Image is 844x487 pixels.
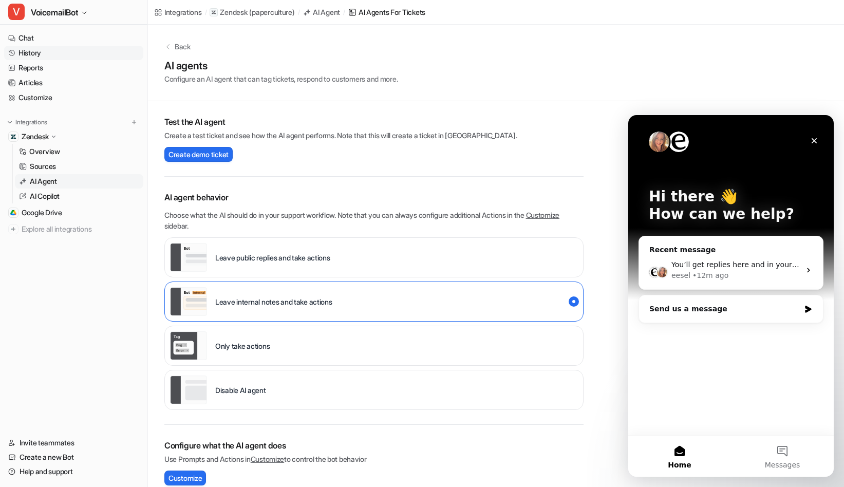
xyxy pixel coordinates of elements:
[164,370,584,410] div: paused::disabled
[164,326,584,366] div: live::disabled
[164,471,206,485] button: Customize
[43,155,62,166] div: eesel
[215,296,332,307] p: Leave internal notes and take actions
[15,159,143,174] a: Sources
[22,221,139,237] span: Explore all integrations
[298,8,300,17] span: /
[164,210,584,231] p: Choose what the AI should do in your support workflow. Note that you can always configure additio...
[4,436,143,450] a: Invite teammates
[40,346,63,353] span: Home
[43,145,531,154] span: You’ll get replies here and in your email: ✉️ [PERSON_NAME][EMAIL_ADDRESS][DOMAIN_NAME] Our usual...
[170,243,207,272] img: Leave public replies and take actions
[4,222,143,236] a: Explore all integrations
[29,146,60,157] p: Overview
[30,176,57,186] p: AI Agent
[137,346,172,353] span: Messages
[164,454,584,464] p: Use Prompts and Actions in to control the bot behavior
[4,31,143,45] a: Chat
[303,7,340,17] a: AI Agent
[170,287,207,316] img: Leave internal notes and take actions
[64,155,100,166] div: • 12m ago
[210,7,294,17] a: Zendesk(paperculture)
[215,341,270,351] p: Only take actions
[15,174,143,189] a: AI Agent
[175,41,191,52] p: Back
[164,237,584,277] div: live::external_reply
[4,46,143,60] a: History
[130,119,138,126] img: menu_add.svg
[164,191,584,203] p: AI agent behavior
[4,61,143,75] a: Reports
[10,210,16,216] img: Google Drive
[526,211,559,219] a: Customize
[30,161,56,172] p: Sources
[205,8,207,17] span: /
[154,7,202,17] a: Integrations
[177,16,195,35] div: Close
[4,450,143,464] a: Create a new Bot
[6,119,13,126] img: expand menu
[348,7,425,17] a: AI Agents for tickets
[4,117,50,127] button: Integrations
[4,90,143,105] a: Customize
[8,224,18,234] img: explore all integrations
[164,130,584,141] p: Create a test ticket and see how the AI agent performs. Note that this will create a ticket in [G...
[22,208,62,218] span: Google Drive
[220,7,247,17] p: Zendesk
[170,376,207,404] img: Disable AI agent
[313,7,340,17] div: AI Agent
[30,191,60,201] p: AI Copilot
[4,464,143,479] a: Help and support
[164,7,202,17] div: Integrations
[168,149,229,160] span: Create demo ticket
[10,134,16,140] img: Zendesk
[251,455,284,463] a: Customize
[15,144,143,159] a: Overview
[164,282,584,322] div: live::internal_reply
[8,4,25,20] span: V
[15,118,47,126] p: Integrations
[343,8,345,17] span: /
[628,115,834,477] iframe: Intercom live chat
[164,147,233,162] button: Create demo ticket
[215,385,266,396] p: Disable AI agent
[164,58,398,73] h1: AI agents
[249,7,294,17] p: ( paperculture )
[103,321,205,362] button: Messages
[359,7,425,17] div: AI Agents for tickets
[10,180,195,208] div: Send us a message
[21,189,172,199] div: Send us a message
[164,439,584,452] h2: Configure what the AI agent does
[164,116,584,128] h2: Test the AI agent
[4,205,143,220] a: Google DriveGoogle Drive
[22,132,49,142] p: Zendesk
[31,5,78,20] span: VoicemailBot
[215,252,330,263] p: Leave public replies and take actions
[15,189,143,203] a: AI Copilot
[164,73,398,84] p: Configure an AI agent that can tag tickets, respond to customers and more.
[168,473,202,483] span: Customize
[170,331,207,360] img: Only take actions
[4,76,143,90] a: Articles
